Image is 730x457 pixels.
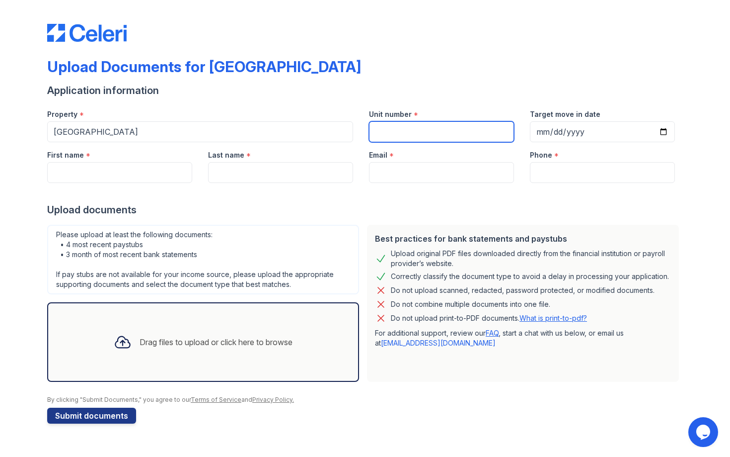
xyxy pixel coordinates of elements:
div: Upload documents [47,203,683,217]
div: Please upload at least the following documents: • 4 most recent paystubs • 3 month of most recent... [47,225,359,294]
a: FAQ [486,329,499,337]
a: [EMAIL_ADDRESS][DOMAIN_NAME] [381,339,496,347]
label: Phone [530,150,552,160]
div: By clicking "Submit Documents," you agree to our and [47,396,683,404]
div: Drag files to upload or click here to browse [140,336,292,348]
a: Terms of Service [191,396,241,403]
div: Do not upload scanned, redacted, password protected, or modified documents. [391,284,655,296]
div: Application information [47,84,683,97]
p: For additional support, review our , start a chat with us below, or email us at [375,328,671,348]
a: What is print-to-pdf? [519,314,587,322]
label: Last name [208,150,244,160]
div: Correctly classify the document type to avoid a delay in processing your application. [391,271,669,282]
label: Target move in date [530,109,600,119]
p: Do not upload print-to-PDF documents. [391,313,587,323]
label: First name [47,150,84,160]
div: Upload original PDF files downloaded directly from the financial institution or payroll provider’... [391,249,671,269]
a: Privacy Policy. [252,396,294,403]
iframe: chat widget [688,417,720,447]
img: CE_Logo_Blue-a8612792a0a2168367f1c8372b55b34899dd931a85d93a1a3d3e32e68fde9ad4.png [47,24,127,42]
label: Property [47,109,77,119]
div: Best practices for bank statements and paystubs [375,233,671,245]
label: Email [369,150,387,160]
div: Upload Documents for [GEOGRAPHIC_DATA] [47,58,361,76]
button: Submit documents [47,408,136,424]
div: Do not combine multiple documents into one file. [391,298,550,310]
label: Unit number [369,109,412,119]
